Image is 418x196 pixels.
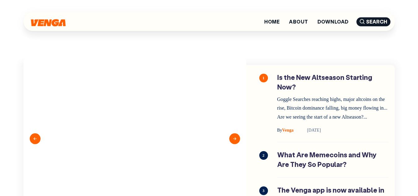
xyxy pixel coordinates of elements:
button: Previous [30,133,41,144]
a: Home [264,19,280,24]
img: Venga Blog [31,19,66,26]
a: Download [317,19,349,24]
span: Search [356,17,390,26]
span: 2 [259,151,268,160]
span: 3 [259,186,268,195]
span: 1 [259,74,268,82]
a: About [289,19,308,24]
button: Next [229,133,240,144]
